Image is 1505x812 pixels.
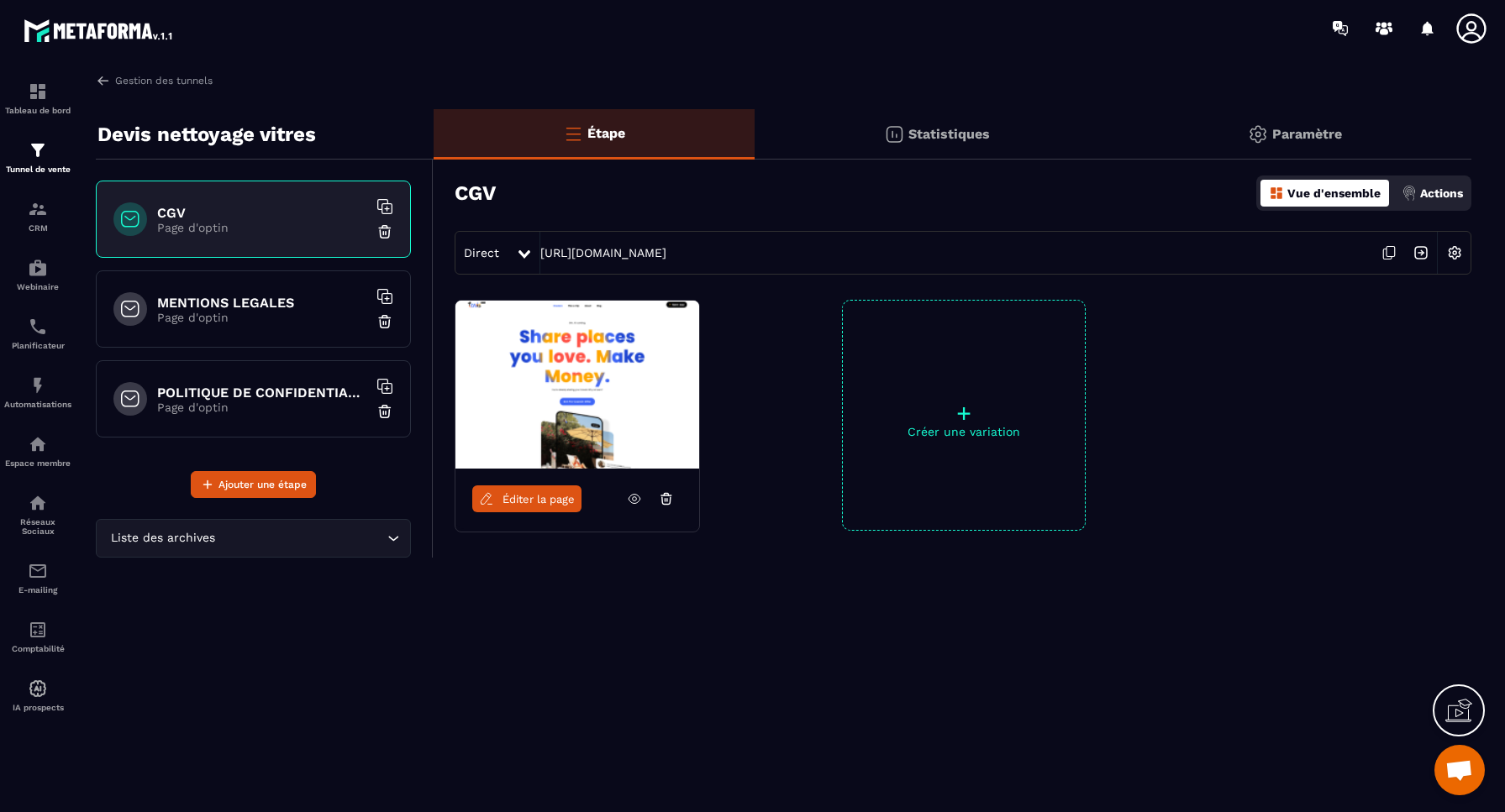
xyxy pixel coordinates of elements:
[4,607,71,666] a: accountantaccountantComptabilité
[4,703,71,712] p: IA prospects
[4,304,71,363] a: schedulerschedulerPlanificateur
[455,301,699,469] img: image
[1287,186,1381,200] p: Vue d'ensemble
[503,493,575,506] span: Éditer la page
[908,126,990,142] p: Statistiques
[4,400,71,409] p: Automatisations
[376,223,393,240] img: trash
[28,678,48,699] img: automations
[376,403,393,420] img: trash
[28,375,48,396] img: automations
[1272,126,1342,142] p: Paramètre
[4,282,71,291] p: Webinaire
[4,341,71,350] p: Planificateur
[1420,186,1463,200] p: Actions
[218,476,307,493] span: Ajouter une étape
[455,181,496,205] h3: CGV
[843,401,1085,425] p: +
[376,313,393,330] img: trash
[4,458,71,468] p: Espace membre
[1402,186,1417,201] img: actions.d6e523a2.png
[28,317,48,337] img: scheduler
[4,363,71,422] a: automationsautomationsAutomatisations
[28,140,48,160] img: formation
[157,311,367,324] p: Page d'optin
[157,385,367,401] h6: POLITIQUE DE CONFIDENTIALITE
[4,245,71,304] a: automationsautomationsWebinaire
[28,493,48,513] img: social-network
[4,223,71,233] p: CRM
[1248,124,1268,144] img: setting-gr.5f69749f.svg
[96,73,213,88] a: Gestion des tunnels
[4,165,71,174] p: Tunnel de vente
[24,15,175,45] img: logo
[4,517,71,536] p: Réseaux Sociaux
[4,69,71,128] a: formationformationTableau de bord
[1269,186,1284,201] img: dashboard-orange.40269519.svg
[28,258,48,278] img: automations
[563,123,583,144] img: bars-o.4a397970.svg
[157,295,367,311] h6: MENTIONS LEGALES
[540,246,666,259] a: [URL][DOMAIN_NAME]
[4,106,71,115] p: Tableau de bord
[218,529,383,547] input: Search for option
[107,529,218,547] span: Liste des archives
[157,205,367,221] h6: CGV
[96,73,111,88] img: arrow
[28,620,48,640] img: accountant
[4,585,71,595] p: E-mailing
[1405,237,1437,269] img: arrow-next.bcc2205e.svg
[28,81,48,102] img: formation
[587,125,625,141] p: Étape
[1434,745,1485,795] a: Ouvrir le chat
[97,118,316,151] p: Devis nettoyage vitres
[157,221,367,234] p: Page d'optin
[4,422,71,480] a: automationsautomationsEspace membre
[96,519,411,558] div: Search for option
[884,124,904,144] img: stats.20deebd0.svg
[4,128,71,186] a: formationformationTunnel de vente
[4,548,71,607] a: emailemailE-mailing
[472,485,581,512] a: Éditer la page
[28,434,48,454] img: automations
[157,401,367,414] p: Page d'optin
[4,480,71,548] a: social-networksocial-networkRéseaux Sociaux
[843,425,1085,438] p: Créer une variation
[191,471,316,498] button: Ajouter une étape
[4,186,71,245] a: formationformationCRM
[1439,237,1471,269] img: setting-w.858f3a88.svg
[464,246,499,259] span: Direct
[28,199,48,219] img: formation
[28,561,48,581] img: email
[4,644,71,653] p: Comptabilité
